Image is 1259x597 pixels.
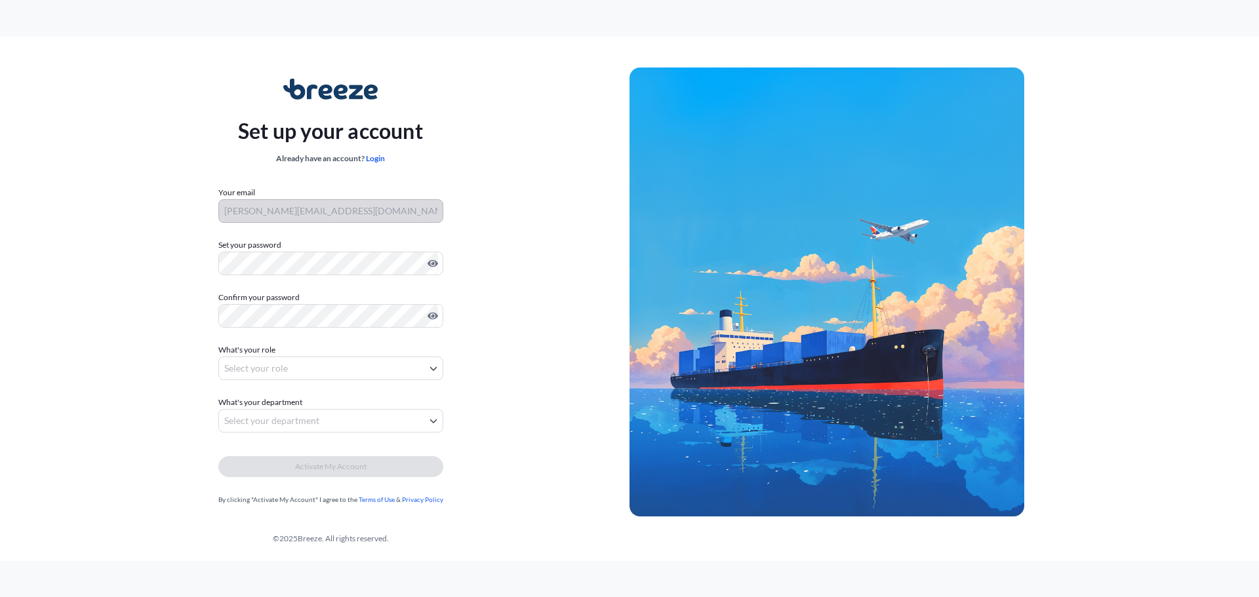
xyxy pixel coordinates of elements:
div: © 2025 Breeze. All rights reserved. [31,532,629,545]
span: Activate My Account [295,460,367,473]
div: By clicking "Activate My Account" I agree to the & [218,493,443,506]
a: Terms of Use [359,495,395,503]
label: Confirm your password [218,291,443,304]
input: Your email address [218,199,443,223]
a: Privacy Policy [402,495,443,503]
img: Ship illustration [629,67,1024,516]
label: Set your password [218,239,443,252]
span: What's your department [218,396,302,409]
button: Show password [428,258,438,269]
div: Already have an account? [238,152,423,165]
button: Select your role [218,356,443,380]
button: Show password [428,311,438,321]
button: Select your department [218,409,443,433]
img: Breeze [283,79,378,100]
a: Login [366,153,385,163]
span: Select your role [224,362,288,375]
p: Set up your account [238,115,423,147]
span: Select your department [224,414,319,427]
span: What's your role [218,343,275,356]
label: Your email [218,186,255,199]
button: Activate My Account [218,456,443,477]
